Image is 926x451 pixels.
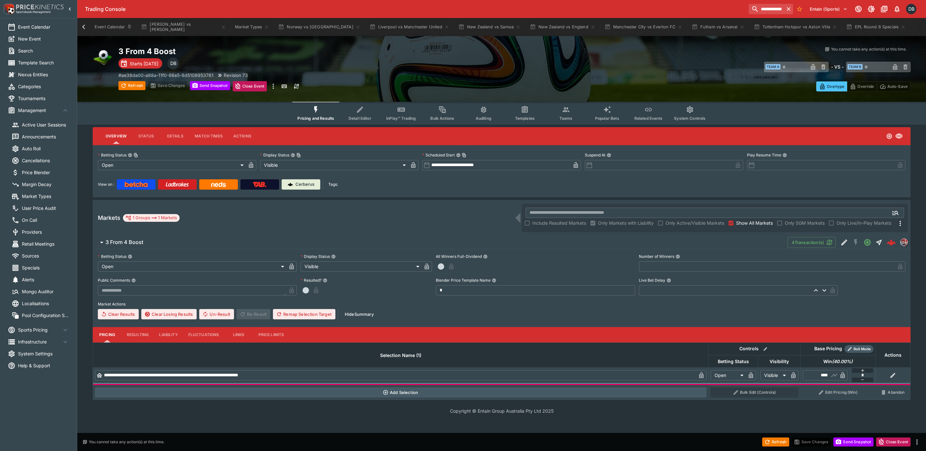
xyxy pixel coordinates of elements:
p: Scheduled Start [422,152,455,158]
button: Play Resume Time [782,153,787,157]
span: Win(40.00%) [816,358,860,365]
p: All Winners Full-Dividend [436,254,482,259]
p: Copyright © Entain Group Australia Pty Ltd 2025 [77,408,926,414]
button: Market Types [231,18,273,36]
img: pricekinetics [901,239,908,246]
button: Auto-Save [877,81,911,91]
span: Infrastructure [18,338,61,345]
p: Overtype [827,83,844,90]
button: Select Tenant [806,4,851,14]
img: Neds [211,182,226,187]
label: Market Actions [98,299,905,309]
button: No Bookmarks [794,4,805,14]
span: Popular Bets [595,116,619,121]
button: Connected to PK [853,3,864,15]
span: System Settings [18,350,69,357]
p: Betting Status [98,152,126,158]
span: Active User Sessions [22,121,69,128]
button: Daniel Beswick [904,2,918,16]
button: more [913,438,921,446]
button: Tottenham Hotspur vs Aston Villa [750,18,841,36]
button: Copy To Clipboard [462,153,466,157]
button: Display Status [331,254,336,259]
button: Liverpool vs Manchester United [366,18,453,36]
a: aa31bbeb-54e6-4f6c-a87f-764872e4d7b3 [885,236,898,249]
div: aa31bbeb-54e6-4f6c-a87f-764872e4d7b3 [887,238,896,247]
button: Blender Price Template Name [492,278,496,283]
a: Cerberus [282,179,320,190]
button: Refresh [118,81,145,90]
span: Only SGM Markets [785,220,825,226]
button: Price Limits [253,327,289,343]
span: Nexus Entities [18,71,69,78]
button: Details [161,128,190,144]
div: Event type filters [292,102,711,125]
span: Only Live/In-Play Markets [837,220,891,226]
p: Copy To Clipboard [118,72,213,79]
button: Live Bet Delay [667,278,671,283]
button: Abandon [877,387,908,398]
button: New Zealand vs England [526,18,599,36]
button: Links [224,327,253,343]
button: Status [132,128,161,144]
button: Clear Results [98,309,139,319]
svg: More [896,220,904,227]
button: Clear Losing Results [141,309,197,319]
span: Un-Result [199,309,234,319]
div: Show/hide Price Roll mode configuration. [845,345,874,353]
button: HideSummary [341,309,378,319]
button: Remap Selection Target [273,309,335,319]
button: Refresh [762,437,789,446]
span: Cancellations [22,157,69,164]
span: New Event [18,35,69,42]
button: Betting Status [128,254,132,259]
button: more [269,81,277,91]
button: Copy To Clipboard [134,153,138,157]
p: Number of Winners [639,254,674,259]
button: Actions [228,128,257,144]
div: Daniel Beswick [167,58,179,69]
span: Alerts [22,276,69,283]
span: Announcements [22,133,69,140]
span: Mongo Auditor [22,288,69,295]
button: Liability [154,327,183,343]
button: Close Event [876,437,911,446]
svg: Open [864,239,871,246]
div: Open [711,370,746,381]
span: Bulk Actions [430,116,454,121]
h5: Markets [98,214,120,221]
span: Only Active/Visible Markets [666,220,724,226]
span: Detail Editor [349,116,371,121]
th: Controls [708,343,800,355]
span: Price Blender [22,169,69,176]
p: Override [857,83,874,90]
span: Templates [515,116,535,121]
button: SGM Disabled [850,237,862,248]
button: Resulting [122,327,154,343]
div: Visible [260,160,408,170]
svg: Open [886,133,893,139]
div: Trading Console [85,6,746,13]
button: Manchester City vs Everton FC [601,18,687,36]
div: pricekinetics [900,239,908,246]
svg: Visible [895,132,903,140]
button: Fulham vs Arsenal [688,18,749,36]
p: Display Status [301,254,330,259]
div: Open [98,160,246,170]
button: Overtype [816,81,847,91]
button: New Zealand vs Samoa [454,18,525,36]
button: Pricing [93,327,122,343]
span: Market Types [22,193,69,200]
span: Providers [22,229,69,235]
button: Add Selection [95,387,707,398]
button: Betting StatusCopy To Clipboard [128,153,132,157]
p: Live Bet Delay [639,277,665,283]
button: Fluctuations [183,327,224,343]
button: Resulted? [323,278,327,283]
button: [PERSON_NAME] vs [PERSON_NAME] [137,18,230,36]
img: logo-cerberus--red.svg [887,238,896,247]
span: Search [18,47,69,54]
span: Template Search [18,59,69,66]
span: Margin Decay [22,181,69,188]
span: Related Events [634,116,662,121]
